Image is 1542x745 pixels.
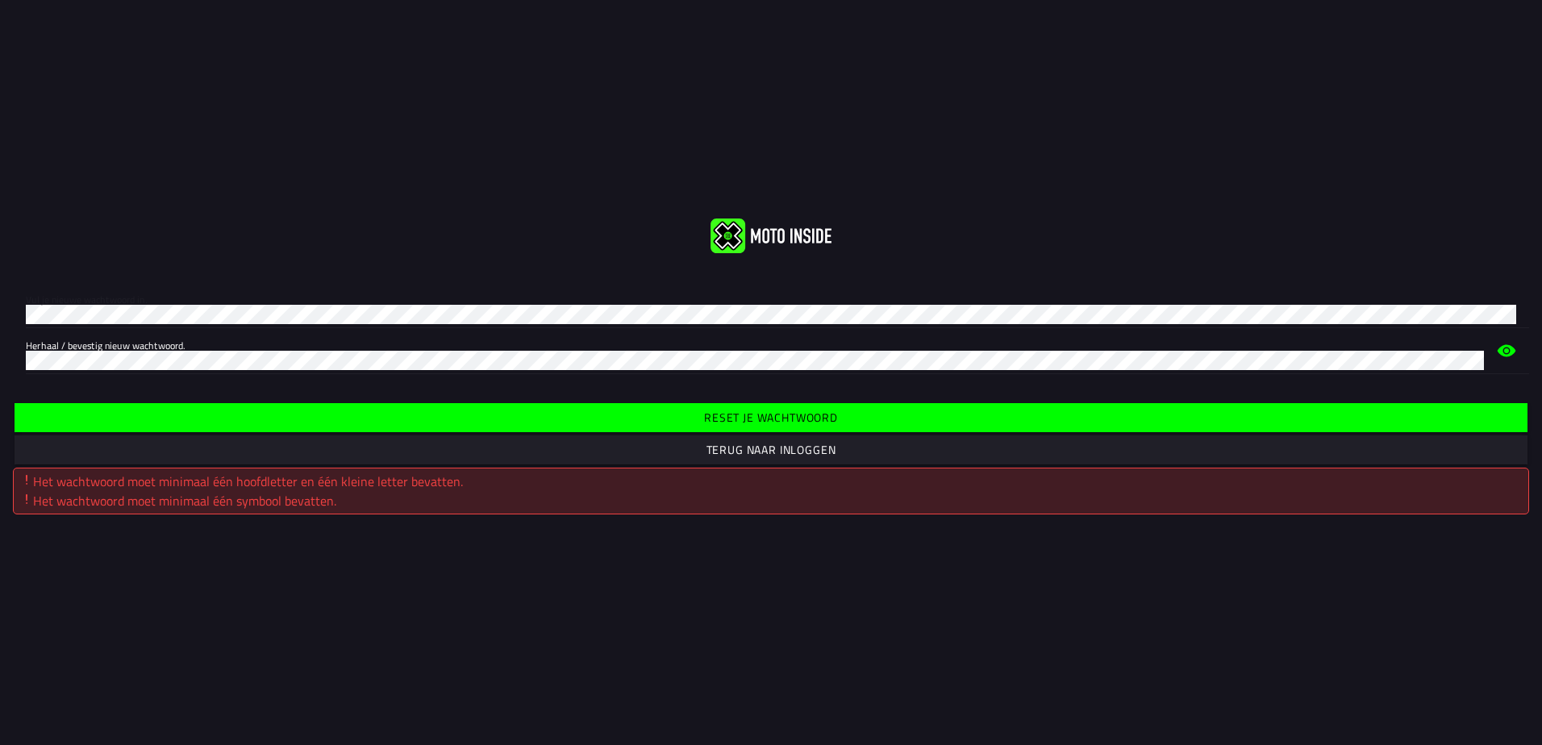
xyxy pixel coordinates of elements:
[15,435,1527,464] ion-button: Terug naar inloggen
[26,351,1484,370] input: Herhaal / bevestig nieuw wachtwoord.
[704,412,838,423] ion-text: Reset je wachtwoord
[33,491,336,510] font: Het wachtwoord moet minimaal één symbool bevatten.
[33,472,463,491] font: Het wachtwoord moet minimaal één hoofdletter en één kleine letter bevatten.
[26,305,1516,324] input: Vul je nieuwe wachtwoord in.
